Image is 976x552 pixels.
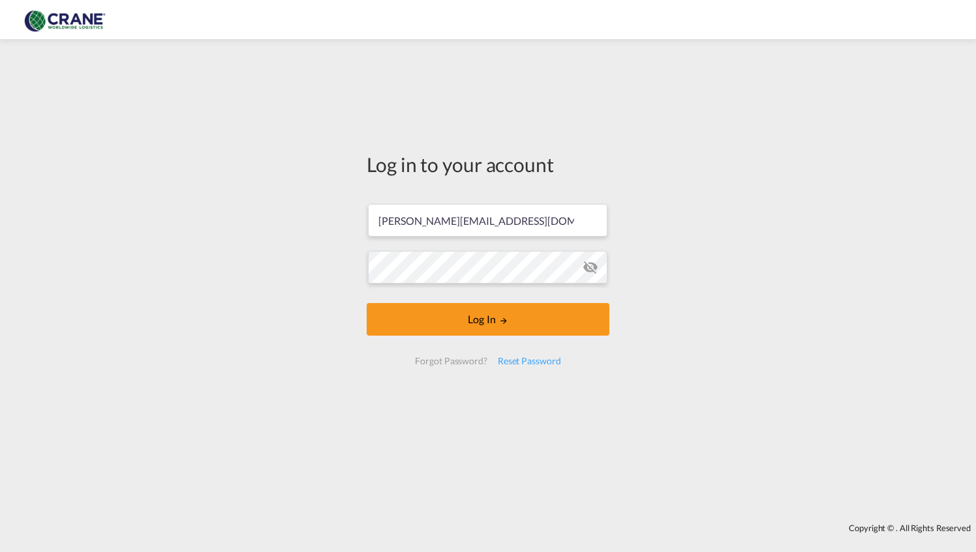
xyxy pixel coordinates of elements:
[20,5,108,35] img: 374de710c13411efa3da03fd754f1635.jpg
[583,259,598,275] md-icon: icon-eye-off
[410,349,492,373] div: Forgot Password?
[367,303,609,336] button: LOGIN
[367,151,609,178] div: Log in to your account
[493,349,566,373] div: Reset Password
[368,204,607,237] input: Enter email/phone number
